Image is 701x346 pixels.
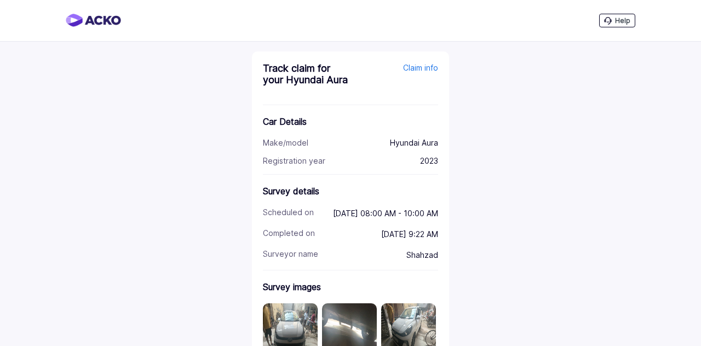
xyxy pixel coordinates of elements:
[390,138,438,147] span: Hyundai Aura
[326,228,438,240] span: [DATE] 9:22 AM
[263,249,318,261] span: surveyor Name
[615,16,630,25] span: Help
[66,14,121,27] img: horizontal-gradient.png
[263,116,438,127] div: Car Details
[263,186,438,197] div: Survey details
[263,228,315,240] span: completed On
[420,156,438,165] span: 2023
[263,207,314,220] span: scheduled On
[263,156,325,165] span: Registration year
[353,62,438,94] div: Claim info
[263,281,321,292] span: Survey images
[329,249,438,261] span: Shahzad
[263,138,308,147] span: Make/model
[263,62,348,85] div: Track claim for your Hyundai Aura
[325,207,438,220] span: [DATE] 08:00 AM - 10:00 AM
